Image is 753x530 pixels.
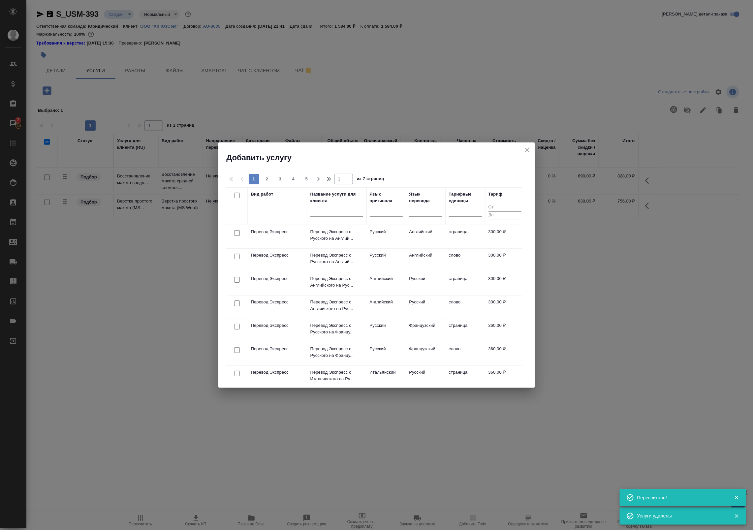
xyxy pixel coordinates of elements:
p: Перевод Экспресс с Итальянского на Ру... [310,369,363,382]
span: 2 [262,176,272,182]
button: close [522,145,532,155]
span: из 7 страниц [357,175,385,184]
td: страница [446,319,485,342]
td: 360,00 ₽ [485,319,525,342]
p: Перевод Экспресс с Английского на Рус... [310,275,363,289]
button: 2 [262,174,272,184]
p: Перевод Экспресс [251,369,304,376]
td: 360,00 ₽ [485,366,525,389]
td: Русский [366,319,406,342]
div: Язык оригинала [370,191,403,204]
td: страница [446,272,485,295]
td: Французский [406,342,446,365]
div: Услуги удалены [637,513,724,519]
p: Перевод Экспресс с Русского на Францу... [310,322,363,335]
td: 300,00 ₽ [485,272,525,295]
p: Перевод Экспресс [251,322,304,329]
button: 5 [301,174,312,184]
div: Название услуги для клиента [310,191,363,204]
div: Язык перевода [409,191,442,204]
td: страница [446,225,485,248]
p: Перевод Экспресс [251,299,304,305]
td: Французский [406,319,446,342]
p: Перевод Экспресс с Английского на Рус... [310,299,363,312]
span: 3 [275,176,286,182]
td: Русский [406,272,446,295]
td: 360,00 ₽ [485,342,525,365]
td: Русский [406,296,446,319]
p: Перевод Экспресс с Русского на Англий... [310,252,363,265]
td: Английский [366,272,406,295]
p: Перевод Экспресс с Русского на Англий... [310,229,363,242]
p: Перевод Экспресс [251,346,304,352]
td: Русский [366,249,406,272]
p: Перевод Экспресс [251,252,304,259]
td: 300,00 ₽ [485,296,525,319]
td: Русский [366,342,406,365]
td: Русский [366,225,406,248]
p: Перевод Экспресс [251,275,304,282]
span: 5 [301,176,312,182]
td: 300,00 ₽ [485,225,525,248]
span: 4 [288,176,299,182]
td: Итальянский [366,366,406,389]
div: Вид работ [251,191,273,198]
td: слово [446,249,485,272]
div: Тариф [488,191,503,198]
button: Закрыть [730,495,743,501]
td: Английский [406,225,446,248]
p: Перевод Экспресс с Русского на Францу... [310,346,363,359]
h2: Добавить услугу [227,152,535,163]
button: Закрыть [730,513,743,519]
td: Русский [406,366,446,389]
div: Тарифные единицы [449,191,482,204]
td: страница [446,366,485,389]
p: Перевод Экспресс [251,229,304,235]
td: Английский [366,296,406,319]
td: Английский [406,249,446,272]
td: слово [446,342,485,365]
td: слово [446,296,485,319]
button: 3 [275,174,286,184]
td: 300,00 ₽ [485,249,525,272]
input: До [488,211,521,220]
div: Пересчитано! [637,494,724,501]
button: 4 [288,174,299,184]
input: От [488,203,521,212]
